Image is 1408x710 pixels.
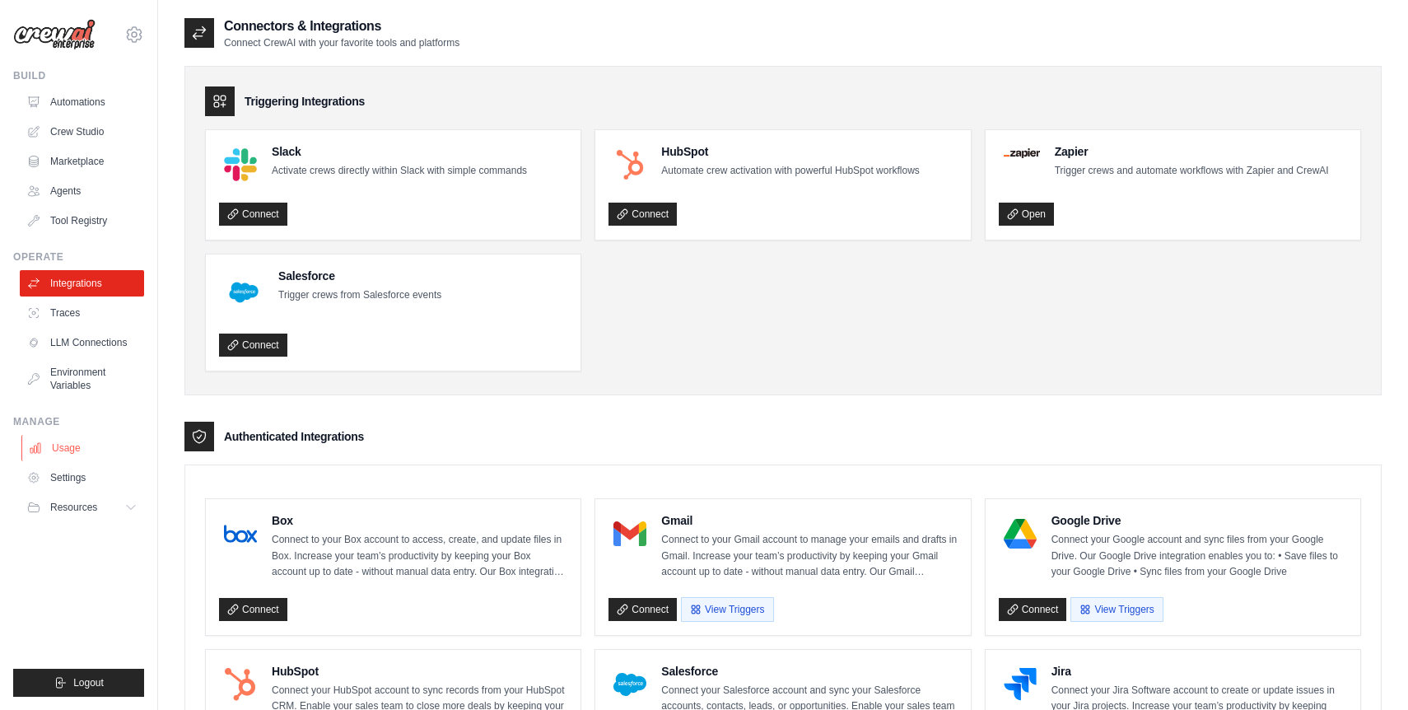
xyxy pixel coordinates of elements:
img: Google Drive Logo [1004,517,1037,550]
img: Salesforce Logo [613,668,646,701]
img: HubSpot Logo [224,668,257,701]
p: Trigger crews from Salesforce events [278,287,441,304]
a: Integrations [20,270,144,297]
div: Manage [13,415,144,428]
span: Logout [73,676,104,689]
a: Traces [20,300,144,326]
a: LLM Connections [20,329,144,356]
button: View Triggers [1070,597,1163,622]
p: Automate crew activation with powerful HubSpot workflows [661,163,919,180]
a: Connect [608,598,677,621]
img: Slack Logo [224,148,257,181]
h4: Salesforce [661,663,957,680]
a: Settings [20,465,144,491]
h4: Box [272,512,567,529]
button: View Triggers [681,597,773,622]
h4: HubSpot [661,143,919,160]
img: Salesforce Logo [224,273,263,312]
h4: HubSpot [272,663,567,680]
h4: Zapier [1055,143,1329,160]
a: Tool Registry [20,208,144,234]
a: Connect [219,334,287,357]
img: Logo [13,19,96,50]
button: Resources [20,494,144,521]
h4: Slack [272,143,527,160]
div: Operate [13,250,144,264]
a: Usage [21,435,146,461]
p: Connect CrewAI with your favorite tools and platforms [224,36,459,49]
h4: Google Drive [1051,512,1347,529]
p: Trigger crews and automate workflows with Zapier and CrewAI [1055,163,1329,180]
img: Jira Logo [1004,668,1037,701]
a: Connect [219,203,287,226]
h4: Salesforce [278,268,441,284]
a: Agents [20,178,144,204]
a: Automations [20,89,144,115]
a: Marketplace [20,148,144,175]
a: Connect [999,598,1067,621]
span: Resources [50,501,97,514]
h4: Jira [1051,663,1347,680]
p: Connect to your Box account to access, create, and update files in Box. Increase your team’s prod... [272,532,567,581]
a: Environment Variables [20,359,144,399]
p: Activate crews directly within Slack with simple commands [272,163,527,180]
a: Connect [219,598,287,621]
div: Build [13,69,144,82]
button: Logout [13,669,144,697]
a: Connect [608,203,677,226]
p: Connect your Google account and sync files from your Google Drive. Our Google Drive integration e... [1051,532,1347,581]
a: Open [999,203,1054,226]
a: Crew Studio [20,119,144,145]
h2: Connectors & Integrations [224,16,459,36]
img: Zapier Logo [1004,148,1040,158]
h3: Authenticated Integrations [224,428,364,445]
h4: Gmail [661,512,957,529]
img: Gmail Logo [613,517,646,550]
h3: Triggering Integrations [245,93,365,110]
p: Connect to your Gmail account to manage your emails and drafts in Gmail. Increase your team’s pro... [661,532,957,581]
img: HubSpot Logo [613,148,646,181]
img: Box Logo [224,517,257,550]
